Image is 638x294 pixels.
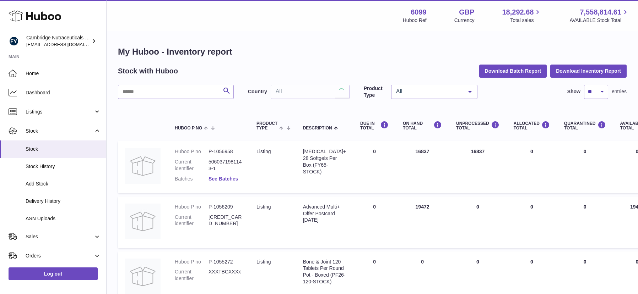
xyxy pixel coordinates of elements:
div: ALLOCATED Total [514,121,550,131]
button: Download Inventory Report [550,65,627,77]
span: 0 [584,259,586,265]
img: product image [125,259,161,294]
img: product image [125,148,161,184]
h2: Stock with Huboo [118,66,178,76]
strong: GBP [459,7,474,17]
span: 0 [584,149,586,154]
dd: P-1056958 [209,148,242,155]
label: Show [567,88,580,95]
label: Country [248,88,267,95]
dt: Huboo P no [175,259,209,265]
span: ASN Uploads [26,215,101,222]
a: 7,558,814.61 AVAILABLE Stock Total [569,7,629,24]
span: Dashboard [26,89,101,96]
a: See Batches [209,176,238,182]
span: All [394,88,463,95]
div: QUARANTINED Total [564,121,606,131]
div: Advanced Multi+ Offer Postcard [DATE] [303,204,346,224]
span: Stock History [26,163,101,170]
h1: My Huboo - Inventory report [118,46,627,57]
dt: Batches [175,176,209,182]
span: Product Type [256,121,277,131]
div: Huboo Ref [403,17,427,24]
div: Bone & Joint 120 Tablets Per Round Pot - Boxed (PF26-120-STOCK) [303,259,346,285]
td: 16837 [396,141,449,193]
span: Sales [26,233,93,240]
span: [EMAIL_ADDRESS][DOMAIN_NAME] [26,41,104,47]
div: Cambridge Nutraceuticals Ltd [26,34,90,48]
label: Product Type [364,85,388,99]
span: Huboo P no [175,126,202,131]
dd: P-1055272 [209,259,242,265]
dt: Huboo P no [175,148,209,155]
div: DUE IN TOTAL [360,121,389,131]
td: 0 [507,141,557,193]
a: 18,292.68 Total sales [502,7,542,24]
td: 19472 [396,196,449,248]
span: listing [256,149,271,154]
span: Listings [26,109,93,115]
span: Add Stock [26,181,101,187]
span: AVAILABLE Stock Total [569,17,629,24]
div: [MEDICAL_DATA]+ 28 Softgels Per Box (FY65-STOCK) [303,148,346,175]
td: 0 [507,196,557,248]
td: 0 [449,196,507,248]
td: 0 [353,196,396,248]
div: ON HAND Total [403,121,442,131]
span: Home [26,70,101,77]
span: Description [303,126,332,131]
dt: Current identifier [175,159,209,172]
span: 7,558,814.61 [580,7,621,17]
strong: 6099 [411,7,427,17]
span: Stock [26,146,101,152]
dt: Huboo P no [175,204,209,210]
dt: Current identifier [175,268,209,282]
img: huboo@camnutra.com [9,36,19,46]
span: Total sales [510,17,542,24]
div: UNPROCESSED Total [456,121,499,131]
span: Stock [26,128,93,134]
a: Log out [9,267,98,280]
dd: [CREDIT_CARD_NUMBER] [209,214,242,227]
dt: Current identifier [175,214,209,227]
span: 18,292.68 [502,7,534,17]
span: listing [256,259,271,265]
img: product image [125,204,161,239]
span: Orders [26,253,93,259]
span: Delivery History [26,198,101,205]
dd: P-1056209 [209,204,242,210]
td: 0 [353,141,396,193]
div: Currency [454,17,475,24]
td: 16837 [449,141,507,193]
dd: XXXTBCXXXx [209,268,242,282]
button: Download Batch Report [479,65,547,77]
span: entries [612,88,627,95]
span: listing [256,204,271,210]
span: 0 [584,204,586,210]
dd: 5060371981143-1 [209,159,242,172]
